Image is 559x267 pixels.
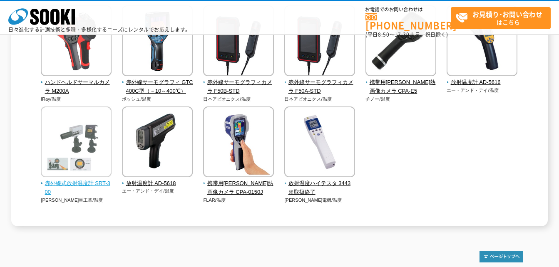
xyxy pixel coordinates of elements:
p: iRay/温度 [41,96,112,103]
span: はこちら [455,7,550,28]
span: 赤外線式放射温度計 SRT-300 [41,179,112,197]
a: 放射温度計 AD-5618 [122,171,193,188]
a: ハンドヘルドサーマルカメラ M200A [41,70,112,95]
span: ハンドヘルドサーマルカメラ M200A [41,78,112,96]
a: 放射温度ハイテスタ 3443※取扱終了 [284,171,355,196]
a: お見積り･お問い合わせはこちら [451,7,551,29]
strong: お見積り･お問い合わせ [472,9,542,19]
a: 放射温度計 AD-5616 [447,70,518,87]
p: [PERSON_NAME]重工業/温度 [41,197,112,204]
a: 赤外線サーモグラフィカメラ F50A-STD [284,70,355,95]
p: チノー/温度 [365,96,437,103]
img: ハンドヘルドサーマルカメラ M200A [41,5,112,78]
span: 放射温度計 AD-5616 [447,78,518,87]
img: 放射温度計 AD-5618 [122,106,193,179]
a: 携帯用[PERSON_NAME]熱画像カメラ CPA-E5 [365,70,437,95]
span: 携帯用[PERSON_NAME]熱画像カメラ CPA-0150J [203,179,274,197]
img: 赤外線サーモグラフィカメラ F50A-STD [284,5,355,78]
a: [PHONE_NUMBER] [365,13,451,30]
p: FLAR/温度 [203,197,274,204]
span: 赤外線サーモグラフィカメラ F50A-STD [284,78,355,96]
p: 日々進化する計測技術と多種・多様化するニーズにレンタルでお応えします。 [8,27,191,32]
img: 赤外線サーモグラフィカメラ F50B-STD [203,5,274,78]
span: 放射温度計 AD-5618 [122,179,193,188]
span: (平日 ～ 土日、祝日除く) [365,31,448,38]
img: 赤外線サーモグラフィ GTC400C型（－10～400℃） [122,5,193,78]
span: 17:30 [395,31,410,38]
img: 赤外線式放射温度計 SRT-300 [41,106,112,179]
span: 8:50 [378,31,390,38]
p: エー・アンド・デイ/温度 [122,188,193,195]
a: 赤外線サーモグラフィカメラ F50B-STD [203,70,274,95]
span: 放射温度ハイテスタ 3443※取扱終了 [284,179,355,197]
span: 赤外線サーモグラフィ GTC400C型（－10～400℃） [122,78,193,96]
img: 放射温度計 AD-5616 [447,5,517,78]
span: 赤外線サーモグラフィカメラ F50B-STD [203,78,274,96]
span: お電話でのお問い合わせは [365,7,451,12]
a: 赤外線サーモグラフィ GTC400C型（－10～400℃） [122,70,193,95]
span: 携帯用[PERSON_NAME]熱画像カメラ CPA-E5 [365,78,437,96]
a: 赤外線式放射温度計 SRT-300 [41,171,112,196]
img: トップページへ [479,251,523,262]
p: ボッシュ/温度 [122,96,193,103]
p: 日本アビオニクス/温度 [203,96,274,103]
img: 携帯用小形熱画像カメラ CPA-0150J [203,106,274,179]
p: [PERSON_NAME]電機/温度 [284,197,355,204]
p: エー・アンド・デイ/温度 [447,87,518,94]
img: 携帯用小形熱画像カメラ CPA-E5 [365,5,436,78]
img: 放射温度ハイテスタ 3443※取扱終了 [284,106,355,179]
a: 携帯用[PERSON_NAME]熱画像カメラ CPA-0150J [203,171,274,196]
p: 日本アビオニクス/温度 [284,96,355,103]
